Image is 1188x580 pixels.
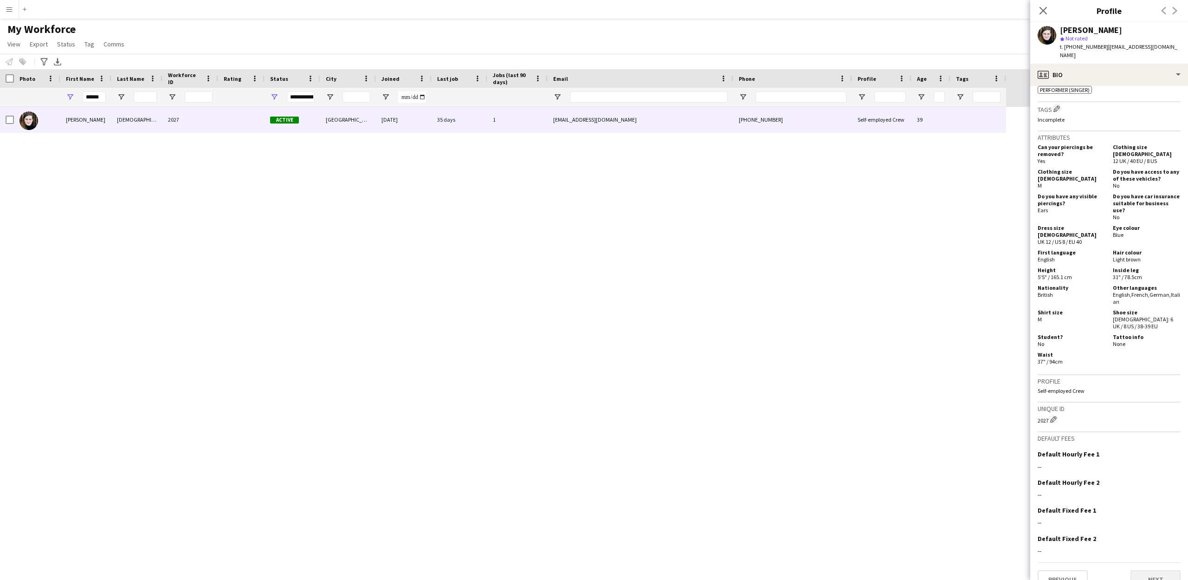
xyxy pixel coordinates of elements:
span: M [1038,182,1042,189]
span: English , [1113,291,1131,298]
span: Export [30,40,48,48]
span: Rating [224,75,241,82]
span: No [1113,214,1119,221]
h3: Default Fixed Fee 2 [1038,534,1096,543]
h5: Waist [1038,351,1105,358]
span: German , [1149,291,1171,298]
button: Open Filter Menu [381,93,390,101]
input: Tags Filter Input [973,91,1001,103]
span: Tag [84,40,94,48]
span: No [1113,182,1119,189]
h3: Profile [1030,5,1188,17]
span: English [1038,256,1055,263]
span: First Name [66,75,94,82]
input: Email Filter Input [570,91,728,103]
div: 2027 [162,107,218,132]
input: Last Name Filter Input [134,91,157,103]
span: 5'5" / 165.1 cm [1038,274,1072,280]
h5: Hair colour [1113,249,1181,256]
span: Last job [437,75,458,82]
input: Profile Filter Input [874,91,906,103]
div: Bio [1030,64,1188,86]
input: Phone Filter Input [755,91,846,103]
h5: Tattoo info [1113,333,1181,340]
span: Blue [1113,231,1123,238]
p: Incomplete [1038,116,1181,123]
div: [DEMOGRAPHIC_DATA] [111,107,162,132]
span: Not rated [1065,35,1088,42]
input: Workforce ID Filter Input [185,91,213,103]
h3: Default Fixed Fee 1 [1038,506,1096,515]
span: Photo [19,75,35,82]
app-action-btn: Export XLSX [52,56,63,67]
button: Open Filter Menu [858,93,866,101]
h3: Unique ID [1038,404,1181,413]
h3: Tags [1038,104,1181,114]
input: City Filter Input [342,91,370,103]
span: Workforce ID [168,72,201,85]
button: Open Filter Menu [270,93,278,101]
h5: Clothing size [DEMOGRAPHIC_DATA] [1038,168,1105,182]
span: Age [917,75,927,82]
h3: Default Hourly Fee 2 [1038,478,1099,487]
button: Open Filter Menu [917,93,925,101]
span: Comms [103,40,124,48]
button: Open Filter Menu [168,93,176,101]
span: Performer (Singer) [1040,86,1090,93]
h5: Nationality [1038,284,1105,291]
span: t. [PHONE_NUMBER] [1060,43,1108,50]
a: Comms [100,38,128,50]
div: [PHONE_NUMBER] [733,107,852,132]
h5: Shirt size [1038,309,1105,316]
h3: Profile [1038,377,1181,385]
button: Open Filter Menu [956,93,964,101]
h5: Clothing size [DEMOGRAPHIC_DATA] [1113,143,1181,157]
div: 2027 [1038,415,1181,424]
div: -- [1038,463,1181,471]
a: Tag [81,38,98,50]
span: Yes [1038,157,1045,164]
span: British [1038,291,1053,298]
span: None [1113,340,1125,347]
span: My Workforce [7,22,76,36]
span: Profile [858,75,876,82]
h5: Other languages [1113,284,1181,291]
h3: Default fees [1038,434,1181,443]
span: French , [1131,291,1149,298]
p: Self-employed Crew [1038,387,1181,394]
span: Phone [739,75,755,82]
span: Last Name [117,75,144,82]
span: 31" / 78.5cm [1113,274,1142,280]
h5: Dress size [DEMOGRAPHIC_DATA] [1038,224,1105,238]
div: [PERSON_NAME] [60,107,111,132]
button: Open Filter Menu [326,93,334,101]
h5: Student? [1038,333,1105,340]
button: Open Filter Menu [739,93,747,101]
div: 35 days [432,107,487,132]
h3: Default Hourly Fee 1 [1038,450,1099,458]
h5: Do you have any visible piercings? [1038,193,1105,207]
span: Tags [956,75,968,82]
div: -- [1038,547,1181,555]
div: [GEOGRAPHIC_DATA] [320,107,376,132]
div: [PERSON_NAME] [1060,26,1122,34]
span: 37" / 94cm [1038,358,1063,365]
span: Email [553,75,568,82]
span: Jobs (last 90 days) [493,72,531,85]
img: Connie Jehu [19,111,38,130]
h5: Can your piercings be removed? [1038,143,1105,157]
button: Open Filter Menu [66,93,74,101]
h5: Do you have access to any of these vehicles? [1113,168,1181,182]
span: Ears [1038,207,1048,214]
span: Status [270,75,288,82]
input: Joined Filter Input [398,91,426,103]
div: [DATE] [376,107,432,132]
span: Status [57,40,75,48]
h5: Eye colour [1113,224,1181,231]
a: Status [53,38,79,50]
span: Light brown [1113,256,1141,263]
div: 1 [487,107,548,132]
input: First Name Filter Input [83,91,106,103]
input: Age Filter Input [934,91,945,103]
h5: Do you have car insurance suitable for business use? [1113,193,1181,214]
